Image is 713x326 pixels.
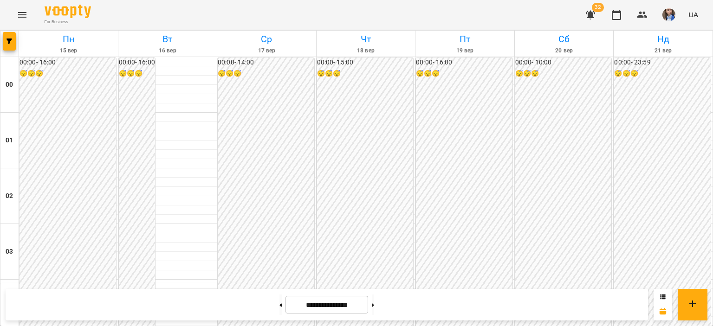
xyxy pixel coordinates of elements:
[6,191,13,201] h6: 02
[19,69,116,79] h6: 😴😴😴
[219,32,315,46] h6: Ср
[218,69,314,79] h6: 😴😴😴
[516,32,612,46] h6: Сб
[20,32,117,46] h6: Пн
[6,247,13,257] h6: 03
[20,46,117,55] h6: 15 вер
[317,69,414,79] h6: 😴😴😴
[416,69,512,79] h6: 😴😴😴
[317,58,414,68] h6: 00:00 - 15:00
[120,46,216,55] h6: 16 вер
[318,46,414,55] h6: 18 вер
[6,80,13,90] h6: 00
[516,46,612,55] h6: 20 вер
[662,8,675,21] img: 727e98639bf378bfedd43b4b44319584.jpeg
[615,32,711,46] h6: Нд
[218,58,314,68] h6: 00:00 - 14:00
[318,32,414,46] h6: Чт
[417,32,513,46] h6: Пт
[119,69,155,79] h6: 😴😴😴
[119,58,155,68] h6: 00:00 - 16:00
[614,58,711,68] h6: 00:00 - 23:59
[219,46,315,55] h6: 17 вер
[614,69,711,79] h6: 😴😴😴
[515,58,612,68] h6: 00:00 - 10:00
[592,3,604,12] span: 32
[417,46,513,55] h6: 19 вер
[120,32,216,46] h6: Вт
[11,4,33,26] button: Menu
[45,5,91,18] img: Voopty Logo
[45,19,91,25] span: For Business
[688,10,698,19] span: UA
[416,58,512,68] h6: 00:00 - 16:00
[515,69,612,79] h6: 😴😴😴
[685,6,702,23] button: UA
[19,58,116,68] h6: 00:00 - 16:00
[615,46,711,55] h6: 21 вер
[6,135,13,146] h6: 01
